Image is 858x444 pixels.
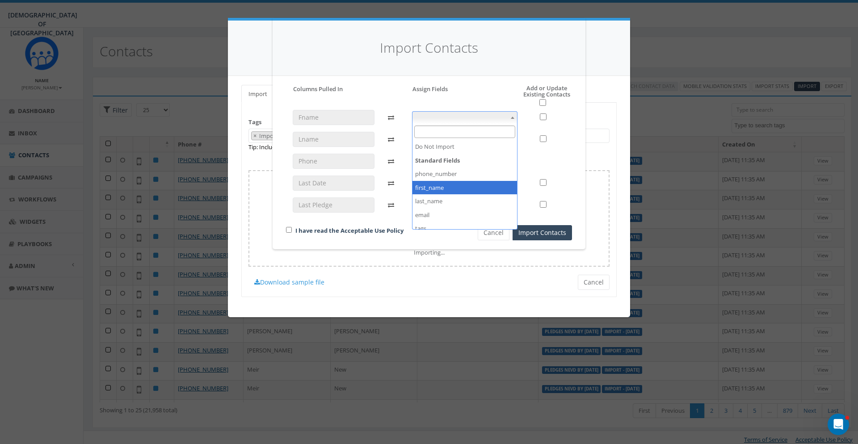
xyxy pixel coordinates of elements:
li: email [412,208,517,222]
input: Last Date [293,176,374,191]
iframe: Intercom live chat [828,414,849,435]
input: Lname [293,132,374,147]
button: Cancel [478,225,509,240]
input: Last Pledge [293,197,374,213]
button: Import Contacts [513,225,572,240]
li: last_name [412,194,517,208]
h5: Columns Pulled In [293,85,343,93]
input: Phone [293,154,374,169]
input: Fname [293,110,374,125]
li: Standard Fields [412,154,517,235]
li: tags [412,222,517,235]
li: phone_number [412,167,517,181]
strong: Standard Fields [412,154,517,168]
a: I have read the Acceptable Use Policy [295,226,404,235]
li: Do Not Import [412,140,517,154]
li: first_name [412,181,517,195]
input: Search [414,126,516,138]
h4: Import Contacts [286,38,572,58]
h5: Add or Update Existing Contacts [503,85,572,106]
h5: Assign Fields [412,85,448,93]
input: Select All [539,99,546,106]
